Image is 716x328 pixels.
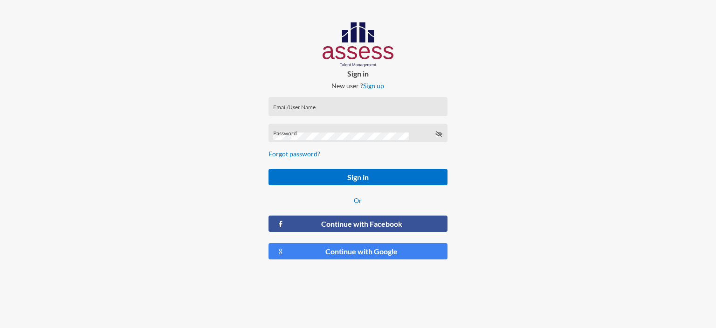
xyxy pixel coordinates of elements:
[323,22,394,67] img: AssessLogoo.svg
[268,196,447,204] p: Or
[261,69,455,78] p: Sign in
[268,216,447,232] button: Continue with Facebook
[268,169,447,185] button: Sign in
[268,243,447,259] button: Continue with Google
[363,82,384,90] a: Sign up
[261,82,455,90] p: New user ?
[268,150,320,158] a: Forgot password?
